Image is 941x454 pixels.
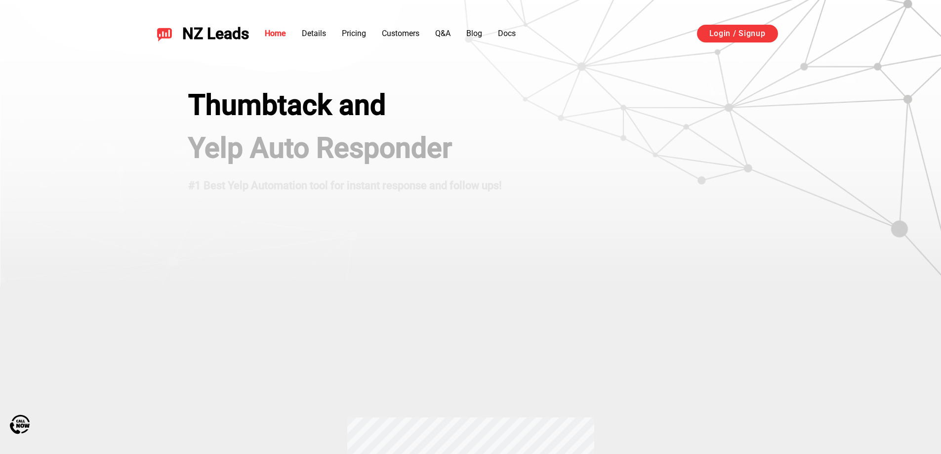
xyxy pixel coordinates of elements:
[466,29,482,38] a: Blog
[188,179,502,192] strong: #1 Best Yelp Automation tool for instant response and follow ups!
[342,29,366,38] a: Pricing
[302,29,326,38] a: Details
[382,29,419,38] a: Customers
[188,132,502,165] h1: Yelp Auto Responder
[10,414,30,434] img: Call Now
[157,26,172,41] img: NZ Leads logo
[697,25,778,42] a: Login / Signup
[182,25,249,43] span: NZ Leads
[188,89,502,122] div: Thumbtack and
[498,29,516,38] a: Docs
[435,29,450,38] a: Q&A
[265,29,286,38] a: Home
